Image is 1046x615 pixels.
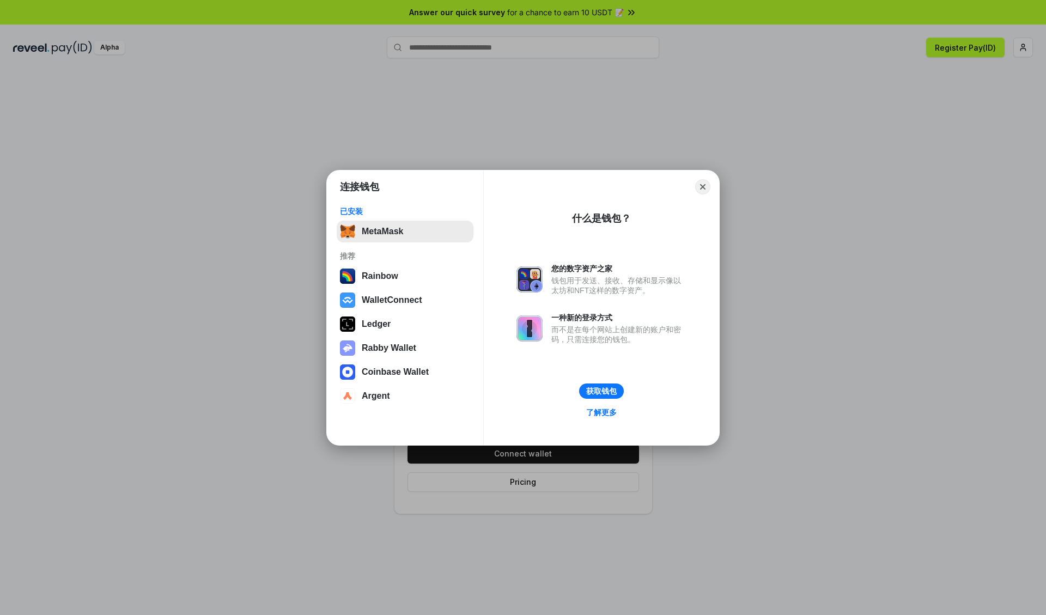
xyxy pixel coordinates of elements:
[337,313,473,335] button: Ledger
[362,295,422,305] div: WalletConnect
[340,293,355,308] img: svg+xml,%3Csvg%20width%3D%2228%22%20height%3D%2228%22%20viewBox%3D%220%200%2028%2028%22%20fill%3D...
[340,340,355,356] img: svg+xml,%3Csvg%20xmlns%3D%22http%3A%2F%2Fwww.w3.org%2F2000%2Fsvg%22%20fill%3D%22none%22%20viewBox...
[516,266,543,293] img: svg+xml,%3Csvg%20xmlns%3D%22http%3A%2F%2Fwww.w3.org%2F2000%2Fsvg%22%20fill%3D%22none%22%20viewBox...
[340,269,355,284] img: svg+xml,%3Csvg%20width%3D%22120%22%20height%3D%22120%22%20viewBox%3D%220%200%20120%20120%22%20fil...
[340,224,355,239] img: svg+xml,%3Csvg%20fill%3D%22none%22%20height%3D%2233%22%20viewBox%3D%220%200%2035%2033%22%20width%...
[551,276,686,295] div: 钱包用于发送、接收、存储和显示像以太坊和NFT这样的数字资产。
[337,265,473,287] button: Rainbow
[551,264,686,273] div: 您的数字资产之家
[337,289,473,311] button: WalletConnect
[362,227,403,236] div: MetaMask
[516,315,543,342] img: svg+xml,%3Csvg%20xmlns%3D%22http%3A%2F%2Fwww.w3.org%2F2000%2Fsvg%22%20fill%3D%22none%22%20viewBox...
[362,319,391,329] div: Ledger
[337,361,473,383] button: Coinbase Wallet
[337,221,473,242] button: MetaMask
[586,407,617,417] div: 了解更多
[362,271,398,281] div: Rainbow
[340,251,470,261] div: 推荐
[586,386,617,396] div: 获取钱包
[340,364,355,380] img: svg+xml,%3Csvg%20width%3D%2228%22%20height%3D%2228%22%20viewBox%3D%220%200%2028%2028%22%20fill%3D...
[340,206,470,216] div: 已安装
[580,405,623,419] a: 了解更多
[572,212,631,225] div: 什么是钱包？
[337,337,473,359] button: Rabby Wallet
[362,391,390,401] div: Argent
[579,383,624,399] button: 获取钱包
[362,367,429,377] div: Coinbase Wallet
[340,316,355,332] img: svg+xml,%3Csvg%20xmlns%3D%22http%3A%2F%2Fwww.w3.org%2F2000%2Fsvg%22%20width%3D%2228%22%20height%3...
[340,180,379,193] h1: 连接钱包
[337,385,473,407] button: Argent
[695,179,710,194] button: Close
[551,325,686,344] div: 而不是在每个网站上创建新的账户和密码，只需连接您的钱包。
[340,388,355,404] img: svg+xml,%3Csvg%20width%3D%2228%22%20height%3D%2228%22%20viewBox%3D%220%200%2028%2028%22%20fill%3D...
[551,313,686,322] div: 一种新的登录方式
[362,343,416,353] div: Rabby Wallet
